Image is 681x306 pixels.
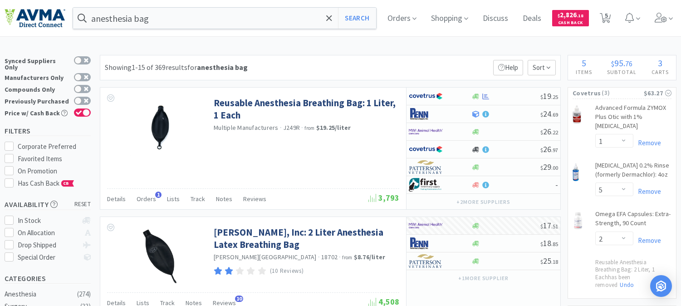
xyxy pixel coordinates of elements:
[5,97,69,104] div: Previously Purchased
[316,123,351,132] strong: $19.25 / liter
[409,237,443,250] img: e1133ece90fa4a959c5ae41b0808c578_9.png
[301,123,303,132] span: ·
[197,63,248,72] strong: anesthesia bag
[540,164,543,171] span: $
[339,253,341,261] span: ·
[62,181,71,186] span: CB
[5,73,69,81] div: Manufacturers Only
[493,60,523,75] p: Help
[321,253,338,261] span: 18702
[243,195,266,203] span: Reviews
[540,144,558,154] span: 26
[409,107,443,121] img: e1133ece90fa4a959c5ae41b0808c578_9.png
[409,160,443,174] img: f5e969b455434c6296c6d81ef179fa71_3.png
[644,68,676,76] h4: Carts
[5,126,91,136] h5: Filters
[540,91,558,101] span: 19
[617,281,636,289] a: Undo
[573,105,581,123] img: 178ba1d8cd1843d3920f32823816c1bf_34505.png
[105,62,248,74] div: Showing 1-15 of 369 results
[18,166,91,177] div: On Promotion
[519,15,545,23] a: Deals
[540,238,558,248] span: 18
[216,195,232,203] span: Notes
[633,236,661,245] a: Remove
[540,126,558,137] span: 26
[595,210,671,231] a: Omega EFA Capsules: Extra-Strength, 90 Count
[573,212,583,230] img: b1f02c2b6c06457b8660f8fd9cbbe6fb_27393.png
[573,163,579,181] img: 2142abddd5b24bde87a97e01da9e6274_370966.png
[633,138,661,147] a: Remove
[5,9,65,28] img: e4e33dab9f054f5782a47901c742baa9_102.png
[540,241,543,247] span: $
[540,109,558,119] span: 24
[558,10,583,19] span: 2,826
[18,215,78,226] div: In Stock
[5,289,78,300] div: Anesthesia
[214,226,397,251] a: [PERSON_NAME], Inc: 2 Liter Anesthesia Latex Breathing Bag
[107,195,126,203] span: Details
[552,6,589,30] a: $2,826.18Cash Back
[409,254,443,268] img: f5e969b455434c6296c6d81ef179fa71_3.png
[167,195,180,203] span: Lists
[528,60,556,75] span: Sort
[540,111,543,118] span: $
[137,195,156,203] span: Orders
[18,240,78,251] div: Drop Shipped
[650,275,672,297] div: Open Intercom Messenger
[551,223,558,230] span: . 51
[270,267,304,276] p: (10 Reviews)
[409,143,443,156] img: 77fca1acd8b6420a9015268ca798ef17_1.png
[409,219,443,232] img: f6b2451649754179b5b4e0c70c3f7cb0_2.png
[601,89,644,98] span: ( 3 )
[573,88,601,98] span: Covetrus
[551,164,558,171] span: . 00
[77,289,91,300] div: ( 274 )
[342,254,352,261] span: from
[280,123,282,132] span: ·
[540,129,543,136] span: $
[625,59,632,68] span: 76
[658,57,662,69] span: 3
[18,227,78,238] div: On Allocation
[409,178,443,192] img: 67d67680309e4a0bb49a5ff0391dcc42_6.png
[452,196,515,208] button: +2more suppliers
[73,8,376,29] input: Search by item, sku, manufacturer, ingredient, size...
[155,192,162,198] span: 1
[551,129,558,136] span: . 22
[338,8,376,29] button: Search
[118,97,201,156] img: 4b8ec0cea48045f9bdb01121e0d20344_492937.png
[568,68,599,76] h4: Items
[191,195,205,203] span: Track
[18,153,91,164] div: Favorited Items
[74,200,91,209] span: reset
[214,253,317,261] a: [PERSON_NAME][GEOGRAPHIC_DATA]
[582,57,586,69] span: 5
[454,272,513,285] button: +1more supplier
[235,296,243,302] span: 10
[577,13,583,19] span: . 18
[540,256,558,266] span: 25
[599,59,644,68] div: .
[540,223,543,230] span: $
[633,187,661,196] a: Remove
[568,259,676,299] div: Reusable Anesthesia Breathing Bag: 2 Liter, 1 Each has been removed
[409,89,443,103] img: 77fca1acd8b6420a9015268ca798ef17_1.png
[540,220,558,231] span: 17
[551,241,558,247] span: . 85
[214,123,279,132] a: Multiple Manufacturers
[551,147,558,153] span: . 97
[540,147,543,153] span: $
[5,199,91,210] h5: Availability
[558,20,583,26] span: Cash Back
[644,88,671,98] div: $63.27
[599,68,644,76] h4: Subtotal
[368,192,399,203] span: 3,793
[595,161,671,183] a: [MEDICAL_DATA] 0.2% Rinse (formerly Dermachlor): 4oz
[595,104,671,134] a: Advanced Formula ZYMOX Plus Otic with 1% [MEDICAL_DATA]
[18,141,91,152] div: Corporate Preferred
[5,273,91,284] h5: Categories
[540,162,558,172] span: 29
[551,94,558,100] span: . 25
[18,179,74,188] span: Has Cash Back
